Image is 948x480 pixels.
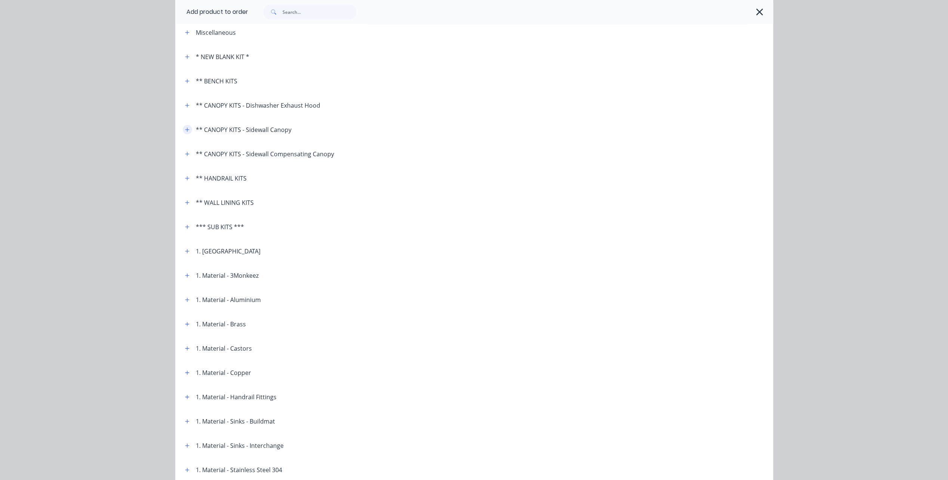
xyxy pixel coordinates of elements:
[196,150,334,159] div: ** CANOPY KITS - Sidewall Compensating Canopy
[196,441,284,450] div: 1. Material - Sinks - Interchange
[196,320,246,329] div: 1. Material - Brass
[196,52,249,61] div: * NEW BLANK KIT *
[196,77,237,86] div: ** BENCH KITS
[196,465,282,474] div: 1. Material - Stainless Steel 304
[196,174,247,183] div: ** HANDRAIL KITS
[196,295,261,304] div: 1. Material - Aluminium
[196,125,291,134] div: ** CANOPY KITS - Sidewall Canopy
[196,368,251,377] div: 1. Material - Copper
[196,28,236,37] div: Miscellaneous
[196,101,320,110] div: ** CANOPY KITS - Dishwasher Exhaust Hood
[196,393,277,401] div: 1. Material - Handrail Fittings
[196,198,254,207] div: ** WALL LINING KITS
[196,247,260,256] div: 1. [GEOGRAPHIC_DATA]
[196,271,259,280] div: 1. Material - 3Monkeez
[196,344,252,353] div: 1. Material - Castors
[282,4,356,19] input: Search...
[196,417,275,426] div: 1. Material - Sinks - Buildmat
